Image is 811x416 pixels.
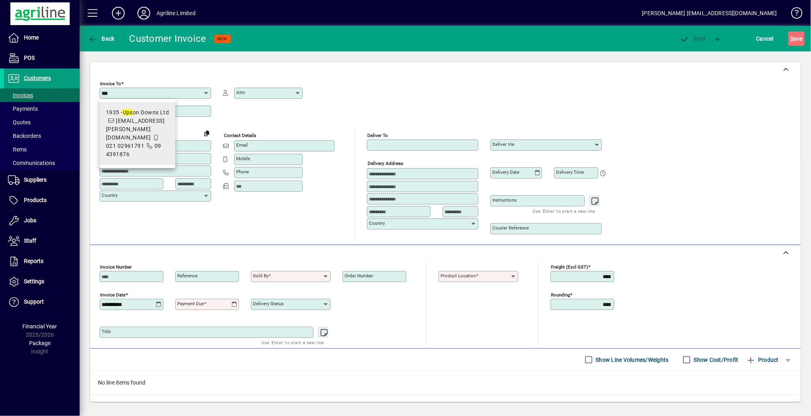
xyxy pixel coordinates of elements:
mat-label: Delivery time [556,169,584,175]
mat-label: Delivery date [492,169,519,175]
mat-label: Product location [441,273,476,279]
span: ost [680,35,706,42]
a: Home [4,28,80,48]
span: Product [746,353,779,366]
span: S [790,35,793,42]
a: Suppliers [4,170,80,190]
span: Quotes [8,119,31,126]
span: Suppliers [24,177,47,183]
mat-hint: Use 'Enter' to start a new line [533,206,596,216]
a: Payments [4,102,80,116]
span: Cancel [756,32,774,45]
a: Jobs [4,211,80,231]
a: Communications [4,156,80,170]
a: Quotes [4,116,80,129]
span: POS [24,55,35,61]
button: Add [106,6,131,20]
button: Product [742,353,783,367]
div: [PERSON_NAME] [EMAIL_ADDRESS][DOMAIN_NAME] [642,7,777,20]
span: Reports [24,258,43,264]
a: Settings [4,272,80,292]
span: Invoices [8,92,33,98]
mat-label: Rounding [551,292,570,298]
span: Back [88,35,115,42]
span: ave [790,32,803,45]
a: Items [4,143,80,156]
span: P [694,35,697,42]
span: Support [24,298,44,305]
mat-label: Sold by [253,273,268,279]
button: Profile [131,6,157,20]
a: Invoices [4,88,80,102]
mat-label: Freight (excl GST) [551,264,588,270]
mat-label: Email [236,142,248,148]
mat-label: Country [369,220,385,226]
mat-label: Invoice date [100,292,125,298]
mat-label: Delivery status [253,301,284,306]
mat-label: Attn [236,90,245,95]
mat-label: Invoice number [100,264,132,270]
a: Products [4,190,80,210]
mat-label: Order number [345,273,373,279]
a: Knowledge Base [785,2,801,27]
mat-label: Reference [177,273,198,279]
div: 1935 - on Downs Ltd [106,108,169,117]
span: Payments [8,106,38,112]
a: Backorders [4,129,80,143]
div: Customer Invoice [129,32,206,45]
label: Show Cost/Profit [692,356,739,364]
mat-label: Payment due [177,301,204,306]
span: Items [8,146,27,153]
span: Package [29,340,51,346]
mat-label: Deliver To [367,133,388,138]
span: Jobs [24,217,36,224]
mat-label: Invoice To [100,81,121,86]
span: Home [24,34,39,41]
a: POS [4,48,80,68]
span: Backorders [8,133,41,139]
app-page-header-button: Back [80,31,123,46]
button: Back [86,31,117,46]
em: Ups [123,109,133,116]
div: No line items found [90,371,801,395]
span: 021 02961791 [106,143,144,149]
mat-label: Instructions [492,197,517,203]
button: Save [788,31,805,46]
a: Staff [4,231,80,251]
span: Communications [8,160,55,166]
button: Post [676,31,710,46]
span: NEW [217,36,227,41]
span: Customers [24,75,51,81]
mat-label: Mobile [236,156,250,161]
div: Agriline Limited [157,7,196,20]
span: [EMAIL_ADDRESS][PERSON_NAME][DOMAIN_NAME] [106,118,165,141]
mat-label: Courier Reference [492,225,529,231]
mat-label: Phone [236,169,249,175]
span: Products [24,197,47,203]
mat-hint: Use 'Enter' to start a new line [262,338,324,347]
a: Support [4,292,80,312]
span: Financial Year [23,323,57,330]
mat-label: Deliver via [492,141,514,147]
a: Reports [4,251,80,271]
mat-label: Country [102,192,118,198]
mat-option: 1935 - Upson Downs Ltd [100,102,175,165]
span: Staff [24,237,36,244]
mat-label: Title [102,329,111,334]
span: Settings [24,278,44,285]
button: Cancel [754,31,776,46]
button: Copy to Delivery address [200,127,213,139]
label: Show Line Volumes/Weights [594,356,669,364]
